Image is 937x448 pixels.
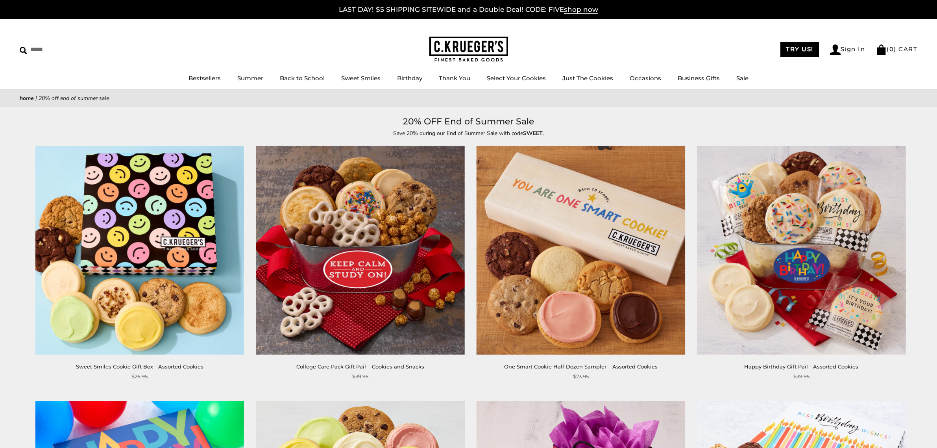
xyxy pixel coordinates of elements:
img: College Care Pack Gift Pail – Cookies and Snacks [256,146,464,355]
p: Save 20% during our End of Summer Sale with code . [288,129,650,138]
a: Sale [736,74,748,82]
a: Business Gifts [678,74,720,82]
img: Sweet Smiles Cookie Gift Box - Assorted Cookies [35,146,244,355]
a: College Care Pack Gift Pail – Cookies and Snacks [296,363,424,370]
span: $39.95 [793,372,809,381]
a: Home [20,94,34,102]
img: Search [20,47,27,54]
a: One Smart Cookie Half Dozen Sampler – Assorted Cookies [477,146,685,355]
span: $23.95 [573,372,589,381]
a: Back to School [280,74,325,82]
img: One Smart Cookie Half Dozen Sampler – Assorted Cookies [476,146,685,355]
nav: breadcrumbs [20,94,917,103]
a: Birthday [397,74,422,82]
a: One Smart Cookie Half Dozen Sampler – Assorted Cookies [504,363,658,370]
input: Search [20,43,113,56]
a: Summer [237,74,263,82]
img: Happy Birthday Gift Pail - Assorted Cookies [697,146,906,355]
a: Thank You [439,74,470,82]
a: Sweet Smiles [341,74,381,82]
a: TRY US! [780,42,819,57]
h1: 20% OFF End of Summer Sale [31,115,906,129]
a: Sign In [830,44,865,55]
a: Select Your Cookies [487,74,546,82]
span: 20% OFF End of Summer Sale [39,94,109,102]
a: Occasions [630,74,661,82]
img: C.KRUEGER'S [429,37,508,62]
a: LAST DAY! $5 SHIPPING SITEWIDE and a Double Deal! CODE: FIVEshop now [339,6,598,14]
a: Sweet Smiles Cookie Gift Box - Assorted Cookies [76,363,203,370]
a: Happy Birthday Gift Pail - Assorted Cookies [744,363,858,370]
a: Just The Cookies [562,74,613,82]
a: (0) CART [876,45,917,53]
span: $39.95 [352,372,368,381]
span: $26.95 [131,372,148,381]
img: Account [830,44,841,55]
span: 0 [889,45,894,53]
span: shop now [564,6,598,14]
a: Bestsellers [189,74,221,82]
span: | [35,94,37,102]
strong: SWEET [523,130,543,137]
img: Bag [876,44,887,55]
